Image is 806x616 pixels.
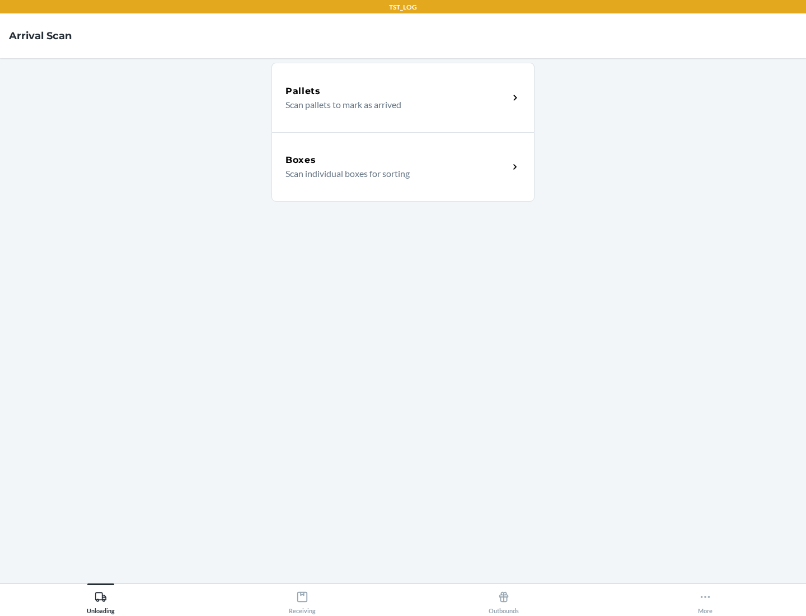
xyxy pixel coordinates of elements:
div: Receiving [289,586,316,614]
div: Unloading [87,586,115,614]
div: Outbounds [489,586,519,614]
h4: Arrival Scan [9,29,72,43]
p: Scan pallets to mark as arrived [285,98,500,111]
a: PalletsScan pallets to mark as arrived [271,63,535,132]
button: Outbounds [403,584,604,614]
div: More [698,586,713,614]
h5: Boxes [285,153,316,167]
p: Scan individual boxes for sorting [285,167,500,180]
a: BoxesScan individual boxes for sorting [271,132,535,202]
button: Receiving [201,584,403,614]
button: More [604,584,806,614]
p: TST_LOG [389,2,417,12]
h5: Pallets [285,85,321,98]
